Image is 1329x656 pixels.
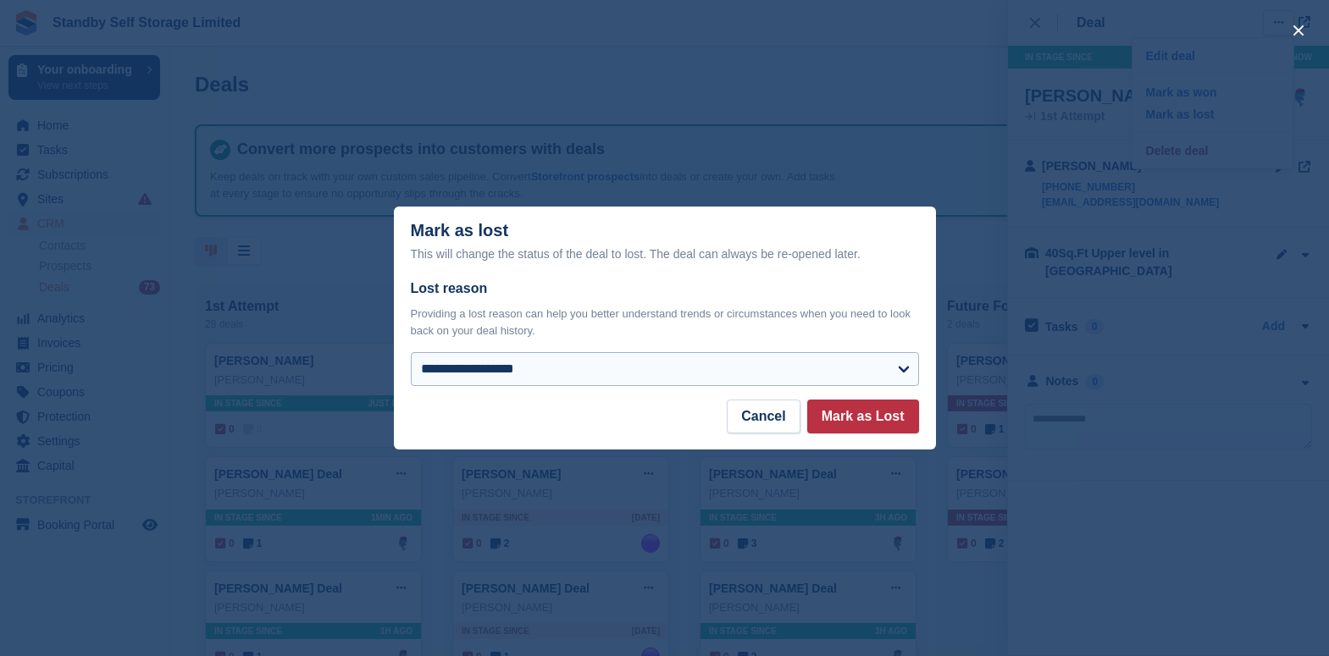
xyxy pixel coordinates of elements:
label: Lost reason [411,278,919,299]
button: Cancel [727,400,800,433]
button: Mark as Lost [807,400,919,433]
button: close [1285,17,1312,44]
div: Mark as lost [411,221,919,264]
div: This will change the status of the deal to lost. The deal can always be re-opened later. [411,244,919,264]
p: Providing a lost reason can help you better understand trends or circumstances when you need to l... [411,306,919,339]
